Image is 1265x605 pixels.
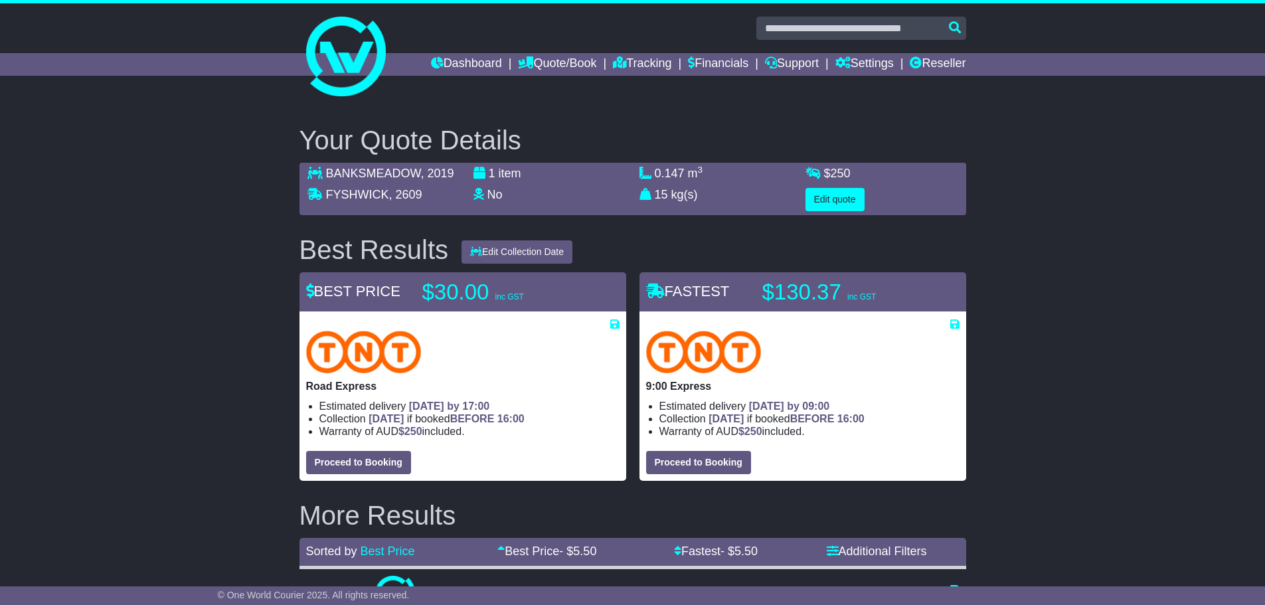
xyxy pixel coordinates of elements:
[837,413,865,424] span: 16:00
[319,400,620,412] li: Estimated delivery
[659,425,960,438] li: Warranty of AUD included.
[790,413,835,424] span: BEFORE
[720,545,758,558] span: - $
[835,53,894,76] a: Settings
[688,53,748,76] a: Financials
[655,188,668,201] span: 15
[404,426,422,437] span: 250
[299,126,966,155] h2: Your Quote Details
[299,501,966,530] h2: More Results
[827,545,927,558] a: Additional Filters
[422,279,588,305] p: $30.00
[734,545,758,558] span: 5.50
[497,413,525,424] span: 16:00
[293,235,456,264] div: Best Results
[326,188,389,201] span: FYSHWICK
[431,53,502,76] a: Dashboard
[805,188,865,211] button: Edit quote
[646,283,730,300] span: FASTEST
[744,426,762,437] span: 250
[646,331,762,373] img: TNT Domestic: 9:00 Express
[306,283,400,300] span: BEST PRICE
[421,167,454,180] span: , 2019
[495,292,524,302] span: inc GST
[326,167,421,180] span: BANKSMEADOW
[671,188,698,201] span: kg(s)
[738,426,762,437] span: $
[489,167,495,180] span: 1
[497,545,596,558] a: Best Price- $5.50
[749,400,830,412] span: [DATE] by 09:00
[487,188,503,201] span: No
[369,413,404,424] span: [DATE]
[613,53,671,76] a: Tracking
[369,413,524,424] span: if booked
[389,188,422,201] span: , 2609
[306,380,620,392] p: Road Express
[709,413,864,424] span: if booked
[518,53,596,76] a: Quote/Book
[319,425,620,438] li: Warranty of AUD included.
[409,400,490,412] span: [DATE] by 17:00
[450,413,495,424] span: BEFORE
[709,413,744,424] span: [DATE]
[824,167,851,180] span: $
[559,545,596,558] span: - $
[218,590,410,600] span: © One World Courier 2025. All rights reserved.
[698,165,703,175] sup: 3
[762,279,928,305] p: $130.37
[306,545,357,558] span: Sorted by
[910,53,966,76] a: Reseller
[646,380,960,392] p: 9:00 Express
[499,167,521,180] span: item
[831,167,851,180] span: 250
[674,545,758,558] a: Fastest- $5.50
[462,240,572,264] button: Edit Collection Date
[646,451,751,474] button: Proceed to Booking
[306,451,411,474] button: Proceed to Booking
[655,167,685,180] span: 0.147
[659,412,960,425] li: Collection
[847,292,876,302] span: inc GST
[573,545,596,558] span: 5.50
[398,426,422,437] span: $
[659,400,960,412] li: Estimated delivery
[306,331,422,373] img: TNT Domestic: Road Express
[765,53,819,76] a: Support
[361,545,415,558] a: Best Price
[319,412,620,425] li: Collection
[688,167,703,180] span: m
